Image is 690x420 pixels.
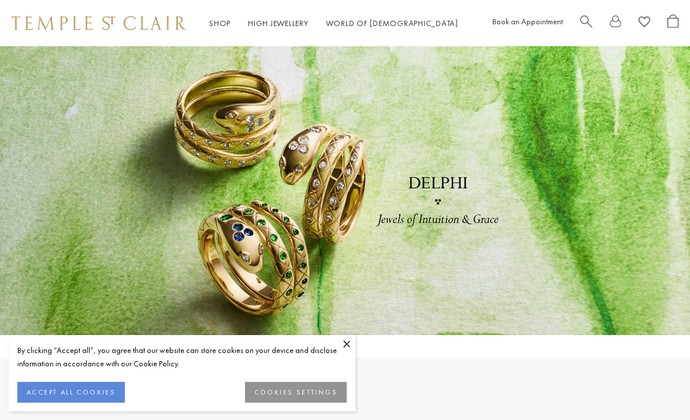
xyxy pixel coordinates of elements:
[492,16,563,27] a: Book an Appointment
[209,18,231,28] a: ShopShop
[639,14,650,32] a: View Wishlist
[245,382,347,403] button: COOKIES SETTINGS
[632,366,678,408] iframe: Gorgias live chat messenger
[17,344,347,370] div: By clicking “Accept all”, you agree that our website can store cookies on your device and disclos...
[17,382,125,403] button: ACCEPT ALL COOKIES
[667,14,678,32] a: Open Shopping Bag
[248,18,309,28] a: High JewelleryHigh Jewellery
[12,16,186,30] img: Temple St. Clair
[580,14,592,32] a: Search
[326,18,458,28] a: World of [DEMOGRAPHIC_DATA]World of [DEMOGRAPHIC_DATA]
[209,16,458,31] nav: Main navigation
